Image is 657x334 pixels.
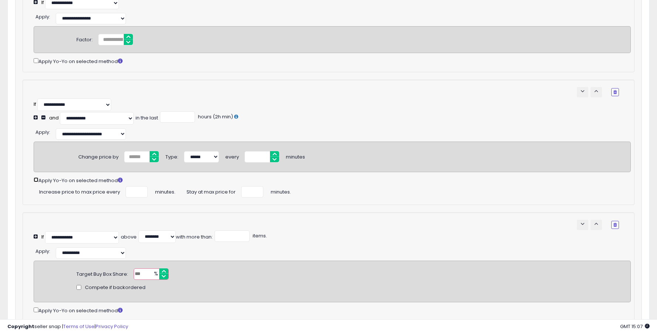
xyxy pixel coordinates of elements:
[35,13,49,20] span: Apply
[271,186,291,196] span: minutes.
[35,11,50,21] div: :
[7,323,128,330] div: seller snap | |
[78,151,119,161] div: Change price by
[613,223,617,227] i: Remove Condition
[35,129,49,136] span: Apply
[579,88,586,95] span: keyboard_arrow_down
[35,248,49,255] span: Apply
[251,232,267,239] span: items.
[577,220,588,230] button: keyboard_arrow_down
[593,220,600,227] span: keyboard_arrow_up
[39,186,120,196] span: Increase price to max price every
[591,220,602,230] button: keyboard_arrow_up
[176,234,213,241] div: with more than:
[593,88,600,95] span: keyboard_arrow_up
[150,269,161,280] span: %
[225,151,239,161] div: every
[7,323,34,330] strong: Copyright
[34,176,631,184] div: Apply Yo-Yo on selected method
[613,90,617,94] i: Remove Condition
[63,323,95,330] a: Terms of Use
[96,323,128,330] a: Privacy Policy
[577,87,588,97] button: keyboard_arrow_down
[187,186,236,196] span: Stay at max price for
[35,126,50,136] div: :
[76,268,128,278] div: Target Buy Box Share:
[121,234,137,241] div: above
[591,87,602,97] button: keyboard_arrow_up
[165,151,178,161] div: Type:
[34,306,631,314] div: Apply Yo-Yo on selected method
[76,34,93,44] div: Factor:
[286,151,305,161] div: minutes
[620,323,650,330] span: 2025-08-13 15:07 GMT
[136,115,158,122] div: in the last
[34,57,631,65] div: Apply Yo-Yo on selected method
[85,284,146,291] span: Compete if backordered
[579,220,586,227] span: keyboard_arrow_down
[35,246,50,255] div: :
[197,113,233,120] span: hours (2h min)
[155,186,175,196] span: minutes.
